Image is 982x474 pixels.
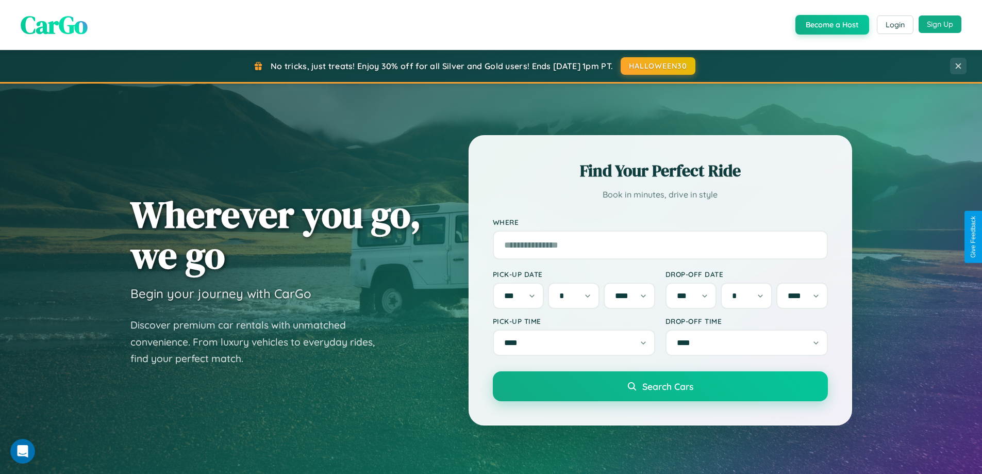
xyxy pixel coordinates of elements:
button: Sign Up [919,15,961,33]
p: Book in minutes, drive in style [493,187,828,202]
span: Search Cars [642,381,693,392]
button: Become a Host [795,15,869,35]
iframe: Intercom live chat [10,439,35,464]
label: Drop-off Time [665,317,828,325]
h1: Wherever you go, we go [130,194,421,275]
span: CarGo [21,8,88,42]
p: Discover premium car rentals with unmatched convenience. From luxury vehicles to everyday rides, ... [130,317,388,367]
label: Pick-up Date [493,270,655,279]
button: HALLOWEEN30 [621,57,695,75]
label: Drop-off Date [665,270,828,279]
label: Pick-up Time [493,317,655,325]
div: Give Feedback [970,216,977,258]
button: Login [877,15,913,34]
button: Search Cars [493,371,828,401]
label: Where [493,218,828,226]
span: No tricks, just treats! Enjoy 30% off for all Silver and Gold users! Ends [DATE] 1pm PT. [271,61,613,71]
h2: Find Your Perfect Ride [493,159,828,182]
h3: Begin your journey with CarGo [130,286,311,301]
